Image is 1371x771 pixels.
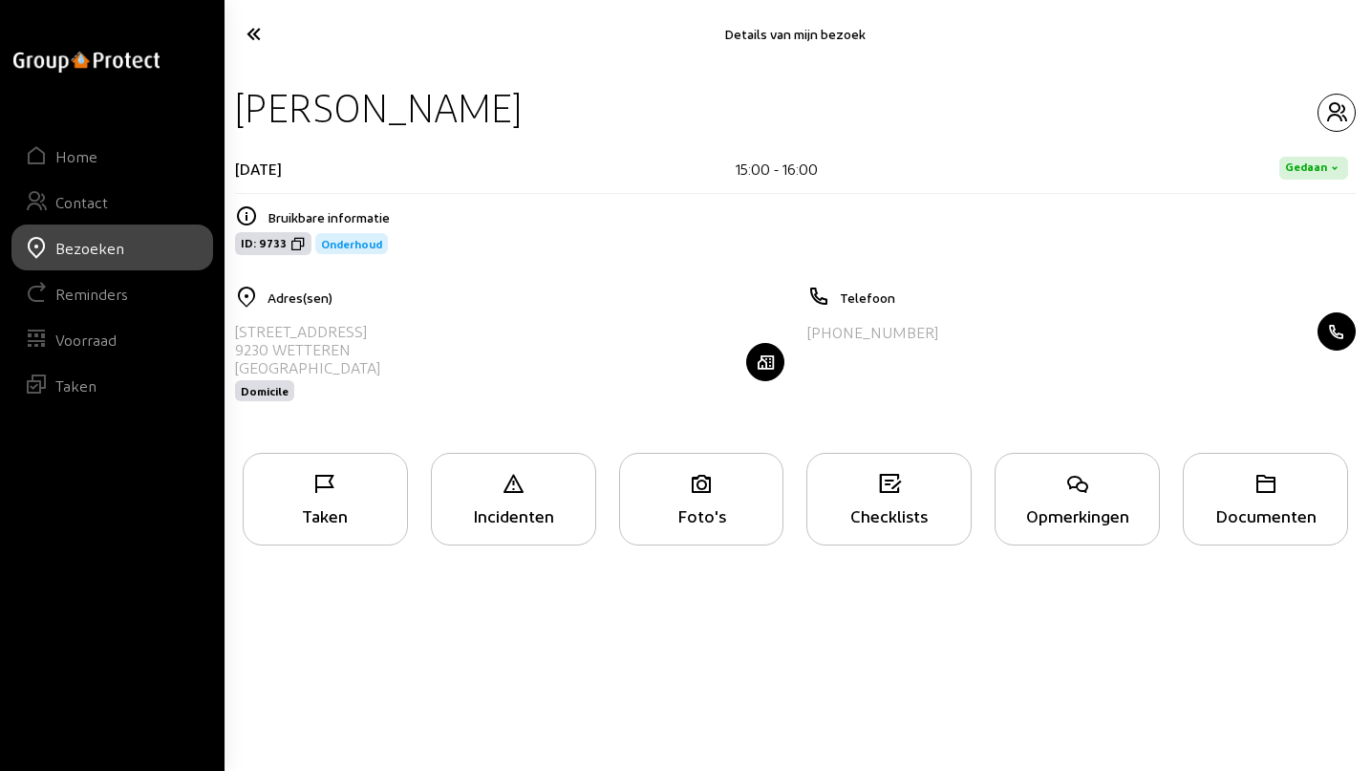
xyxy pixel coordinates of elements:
[1285,161,1327,176] span: Gedaan
[1184,505,1347,525] div: Documenten
[736,160,818,178] div: 15:00 - 16:00
[244,505,407,525] div: Taken
[11,270,213,316] a: Reminders
[235,83,522,132] div: [PERSON_NAME]
[55,331,117,349] div: Voorraad
[55,239,124,257] div: Bezoeken
[241,384,289,397] span: Domicile
[807,505,971,525] div: Checklists
[11,225,213,270] a: Bezoeken
[11,362,213,408] a: Taken
[268,289,784,306] h5: Adres(sen)
[55,376,96,395] div: Taken
[235,322,380,340] div: [STREET_ADDRESS]
[321,237,382,250] span: Onderhoud
[268,209,1356,225] h5: Bruikbare informatie
[235,160,282,178] div: [DATE]
[432,505,595,525] div: Incidenten
[840,289,1357,306] h5: Telefoon
[55,147,97,165] div: Home
[807,323,938,341] div: [PHONE_NUMBER]
[235,340,380,358] div: 9230 WETTEREN
[235,358,380,376] div: [GEOGRAPHIC_DATA]
[11,133,213,179] a: Home
[11,179,213,225] a: Contact
[11,316,213,362] a: Voorraad
[241,236,287,251] span: ID: 9733
[55,193,108,211] div: Contact
[620,505,783,525] div: Foto's
[55,285,128,303] div: Reminders
[13,52,160,73] img: logo-oneline.png
[996,505,1159,525] div: Opmerkingen
[412,26,1179,42] div: Details van mijn bezoek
